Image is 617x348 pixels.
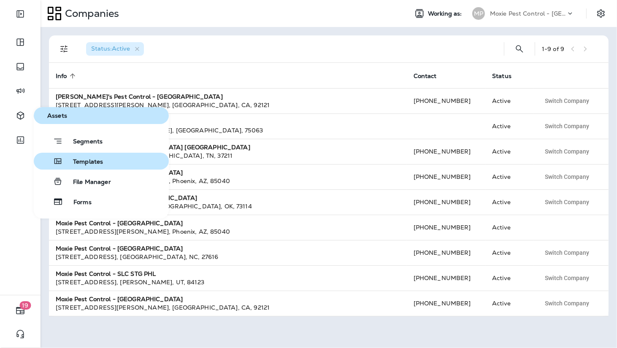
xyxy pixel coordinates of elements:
[545,98,590,104] span: Switch Company
[20,301,31,310] span: 19
[485,265,533,291] td: Active
[545,199,590,205] span: Switch Company
[485,189,533,215] td: Active
[492,73,511,80] span: Status
[34,153,169,170] button: Templates
[485,164,533,189] td: Active
[428,10,464,17] span: Working as:
[407,291,485,316] td: [PHONE_NUMBER]
[545,275,590,281] span: Switch Company
[56,93,223,100] strong: [PERSON_NAME]'s Pest Control - [GEOGRAPHIC_DATA]
[490,10,566,17] p: Moxie Pest Control - [GEOGRAPHIC_DATA]
[56,151,400,160] div: [GEOGRAPHIC_DATA] 510 , [GEOGRAPHIC_DATA] , TN , 37211
[34,193,169,210] button: Forms
[407,240,485,265] td: [PHONE_NUMBER]
[545,300,590,306] span: Switch Company
[485,88,533,113] td: Active
[56,245,183,252] strong: Moxie Pest Control - [GEOGRAPHIC_DATA]
[407,139,485,164] td: [PHONE_NUMBER]
[37,112,165,119] span: Assets
[511,40,528,57] button: Search Companies
[407,164,485,189] td: [PHONE_NUMBER]
[56,126,400,135] div: [STREET_ADDRESS] , [PERSON_NAME] , [GEOGRAPHIC_DATA] , 75063
[63,158,103,166] span: Templates
[56,295,183,303] strong: Moxie Pest Control - [GEOGRAPHIC_DATA]
[542,46,564,52] div: 1 - 9 of 9
[56,303,400,312] div: [STREET_ADDRESS][PERSON_NAME] , [GEOGRAPHIC_DATA] , CA , 92121
[63,199,92,207] span: Forms
[472,7,485,20] div: MP
[91,45,130,52] span: Status : Active
[485,139,533,164] td: Active
[62,7,119,20] p: Companies
[545,174,590,180] span: Switch Company
[56,177,400,185] div: [STREET_ADDRESS][PERSON_NAME] , Phoenix , AZ , 85040
[56,253,400,261] div: [STREET_ADDRESS] , [GEOGRAPHIC_DATA] , NC , 27616
[414,73,437,80] span: Contact
[407,215,485,240] td: [PHONE_NUMBER]
[407,88,485,113] td: [PHONE_NUMBER]
[56,227,400,236] div: [STREET_ADDRESS][PERSON_NAME] , Phoenix , AZ , 85040
[56,202,400,210] div: [STREET_ADDRESS] , [US_STATE][GEOGRAPHIC_DATA] , OK , 73114
[545,123,590,129] span: Switch Company
[56,40,73,57] button: Filters
[56,219,183,227] strong: Moxie Pest Control - [GEOGRAPHIC_DATA]
[593,6,609,21] button: Settings
[56,101,400,109] div: [STREET_ADDRESS][PERSON_NAME] , [GEOGRAPHIC_DATA] , CA , 92121
[407,265,485,291] td: [PHONE_NUMBER]
[545,148,590,154] span: Switch Company
[34,107,169,124] button: Assets
[34,132,169,149] button: Segments
[56,278,400,286] div: [STREET_ADDRESS] , [PERSON_NAME] , UT , 84123
[407,189,485,215] td: [PHONE_NUMBER]
[63,178,111,186] span: File Manager
[485,291,533,316] td: Active
[485,113,533,139] td: Active
[34,173,169,190] button: File Manager
[485,240,533,265] td: Active
[56,73,67,80] span: Info
[545,250,590,256] span: Switch Company
[56,270,156,278] strong: Moxie Pest Control - SLC STG PHL
[8,5,32,22] button: Expand Sidebar
[485,215,533,240] td: Active
[63,138,103,146] span: Segments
